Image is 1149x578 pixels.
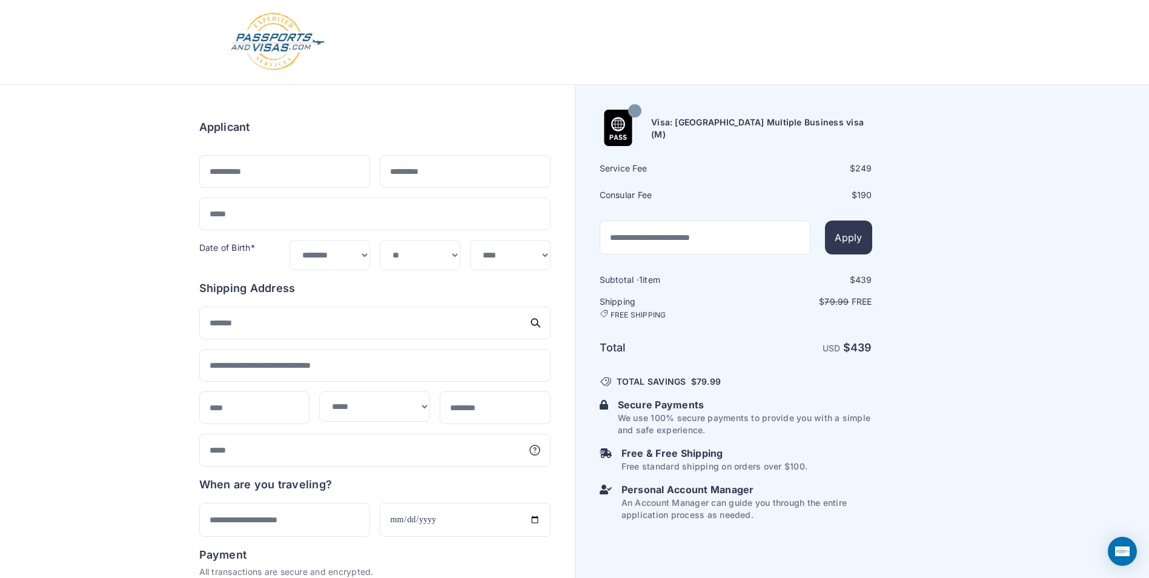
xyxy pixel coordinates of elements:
[529,444,541,456] svg: More information
[823,343,841,353] span: USD
[611,310,666,320] span: FREE SHIPPING
[639,274,643,285] span: 1
[737,162,872,174] div: $
[1108,537,1137,566] div: Open Intercom Messenger
[852,296,872,307] span: Free
[697,376,721,387] span: 79.99
[843,341,872,354] strong: $
[600,339,735,356] h6: Total
[857,190,872,200] span: 190
[855,163,872,173] span: 249
[617,376,686,388] span: TOTAL SAVINGS
[199,566,551,578] p: All transactions are secure and encrypted.
[824,296,849,307] span: 79.99
[621,446,807,460] h6: Free & Free Shipping
[230,12,326,72] img: Logo
[691,376,721,388] span: $
[199,119,250,136] h6: Applicant
[621,460,807,473] p: Free standard shipping on orders over $100.
[621,497,872,521] p: An Account Manager can guide you through the entire application process as needed.
[825,221,872,254] button: Apply
[850,341,872,354] span: 439
[618,397,872,412] h6: Secure Payments
[600,296,735,320] h6: Shipping
[199,280,551,297] h6: Shipping Address
[737,189,872,201] div: $
[621,482,872,497] h6: Personal Account Manager
[600,162,735,174] h6: Service Fee
[199,546,551,563] h6: Payment
[199,476,333,493] h6: When are you traveling?
[737,274,872,286] div: $
[600,274,735,286] h6: Subtotal · item
[651,116,872,141] h6: Visa: [GEOGRAPHIC_DATA] Multiple Business visa (M)
[737,296,872,308] p: $
[855,274,872,285] span: 439
[618,412,872,436] p: We use 100% secure payments to provide you with a simple and safe experience.
[600,110,637,146] img: Product Name
[199,242,255,253] label: Date of Birth*
[600,189,735,201] h6: Consular Fee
